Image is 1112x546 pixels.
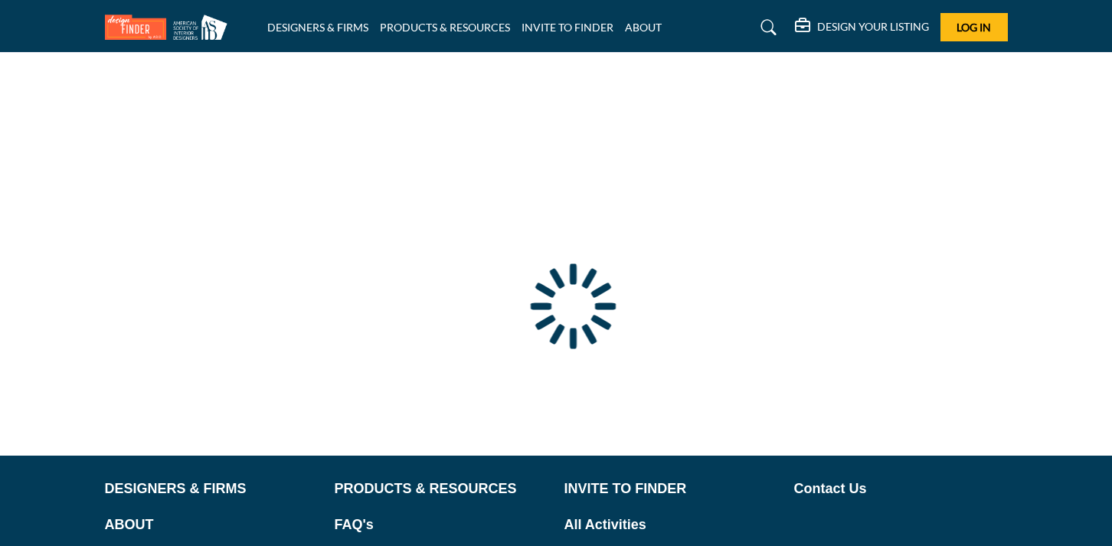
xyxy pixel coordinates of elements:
div: DESIGN YOUR LISTING [795,18,929,37]
a: INVITE TO FINDER [522,21,613,34]
a: DESIGNERS & FIRMS [105,479,319,499]
a: All Activities [564,515,778,535]
a: PRODUCTS & RESOURCES [335,479,548,499]
a: Contact Us [794,479,1008,499]
a: Search [746,15,787,40]
a: DESIGNERS & FIRMS [267,21,368,34]
a: ABOUT [105,515,319,535]
a: FAQ's [335,515,548,535]
img: Site Logo [105,15,235,40]
h5: DESIGN YOUR LISTING [817,20,929,34]
span: Log In [957,21,991,34]
a: ABOUT [625,21,662,34]
a: INVITE TO FINDER [564,479,778,499]
button: Log In [940,13,1008,41]
a: PRODUCTS & RESOURCES [380,21,510,34]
